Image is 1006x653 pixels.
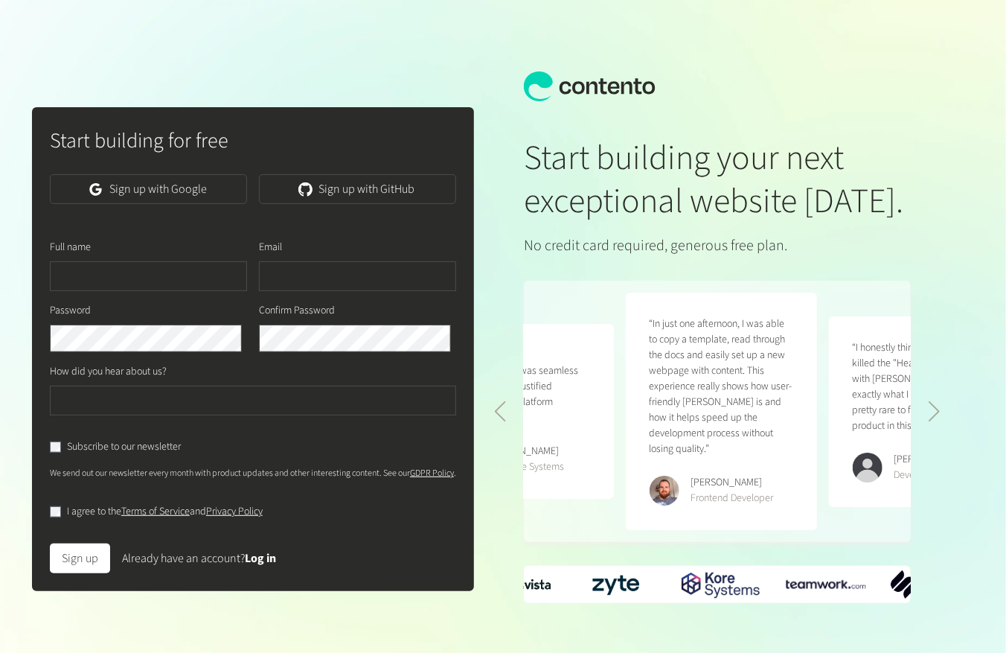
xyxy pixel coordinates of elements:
[650,476,679,506] img: Erik Galiana Farell
[691,491,774,506] div: Frontend Developer
[577,569,656,601] img: Zyte-Logo-with-Padding.png
[928,401,941,422] div: Next slide
[786,580,866,589] img: teamwork-logo.png
[122,550,276,567] div: Already have an account?
[259,174,456,204] a: Sign up with GitHub
[50,544,110,573] button: Sign up
[245,550,276,567] a: Log in
[891,570,971,598] img: SaaS-Network-Ireland-logo.png
[67,504,263,520] label: I agree to the and
[50,364,167,380] label: How did you hear about us?
[524,137,911,223] h1: Start building your next exceptional website [DATE].
[494,401,507,422] div: Previous slide
[259,240,282,255] label: Email
[121,504,190,519] a: Terms of Service
[67,439,181,455] label: Subscribe to our newsletter
[50,303,91,319] label: Password
[524,235,911,257] p: No credit card required, generous free plan.
[891,570,971,598] div: 2 / 6
[894,452,966,468] div: [PERSON_NAME]
[206,504,263,519] a: Privacy Policy
[691,475,774,491] div: [PERSON_NAME]
[650,316,793,457] p: “In just one afternoon, I was able to copy a template, read through the docs and easily set up a ...
[259,303,335,319] label: Confirm Password
[50,467,456,480] p: We send out our newsletter every month with product updates and other interesting content. See our .
[853,453,882,482] img: Kevin Abatan
[50,240,91,255] label: Full name
[50,125,456,156] h2: Start building for free
[786,580,866,589] div: 1 / 6
[894,468,966,483] div: Developer
[853,340,996,434] p: “I honestly think that you literally killed the "Headless CMS" game with [PERSON_NAME], it just d...
[626,293,817,530] figure: 1 / 5
[50,174,247,204] a: Sign up with Google
[682,567,761,602] div: 6 / 6
[488,444,565,459] div: [PERSON_NAME]
[682,567,761,602] img: Kore-Systems-Logo.png
[488,459,565,475] div: CEO Kore Systems
[410,467,454,480] a: GDPR Policy
[577,569,656,601] div: 5 / 6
